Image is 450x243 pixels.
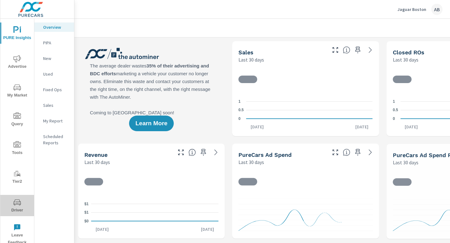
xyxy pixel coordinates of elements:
[176,147,186,157] button: Make Fullscreen
[91,226,113,232] p: [DATE]
[393,117,395,121] text: 0
[2,26,32,42] span: PURE Insights
[43,133,69,146] p: Scheduled Reports
[400,124,422,130] p: [DATE]
[246,124,268,130] p: [DATE]
[2,141,32,156] span: Tools
[238,151,292,158] h5: PureCars Ad Spend
[2,84,32,99] span: My Market
[197,226,218,232] p: [DATE]
[43,71,69,77] p: Used
[397,7,426,12] p: Jaguar Boston
[330,147,340,157] button: Make Fullscreen
[353,147,363,157] span: Save this to your personalized report
[238,117,241,121] text: 0
[34,101,74,110] div: Sales
[365,147,375,157] a: See more details in report
[343,46,350,54] span: Number of vehicles sold by the dealership over the selected date range. [Source: This data is sou...
[365,45,375,55] a: See more details in report
[198,147,208,157] span: Save this to your personalized report
[43,40,69,46] p: PIPA
[43,24,69,30] p: Overview
[393,49,424,56] h5: Closed ROs
[393,56,418,63] p: Last 30 days
[43,118,69,124] p: My Report
[135,121,167,126] span: Learn More
[238,49,253,56] h5: Sales
[351,124,373,130] p: [DATE]
[43,102,69,108] p: Sales
[34,38,74,47] div: PIPA
[84,202,89,206] text: $1
[84,219,89,223] text: $0
[43,55,69,62] p: New
[211,147,221,157] a: See more details in report
[238,99,241,104] text: 1
[393,108,398,112] text: 0.5
[393,99,395,104] text: 1
[34,116,74,126] div: My Report
[431,4,442,15] div: AB
[84,210,89,215] text: $1
[34,132,74,147] div: Scheduled Reports
[34,69,74,79] div: Used
[84,158,110,166] p: Last 30 days
[343,149,350,156] span: Total cost of media for all PureCars channels for the selected dealership group over the selected...
[34,54,74,63] div: New
[2,199,32,214] span: Driver
[188,149,196,156] span: Total sales revenue over the selected date range. [Source: This data is sourced from the dealer’s...
[238,56,264,63] p: Last 30 days
[34,85,74,94] div: Fixed Ops
[2,170,32,185] span: Tier2
[353,45,363,55] span: Save this to your personalized report
[129,116,173,131] button: Learn More
[238,108,244,112] text: 0.5
[43,87,69,93] p: Fixed Ops
[84,151,107,158] h5: Revenue
[393,159,418,166] p: Last 30 days
[2,112,32,128] span: Query
[330,45,340,55] button: Make Fullscreen
[34,22,74,32] div: Overview
[238,158,264,166] p: Last 30 days
[2,55,32,70] span: Advertise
